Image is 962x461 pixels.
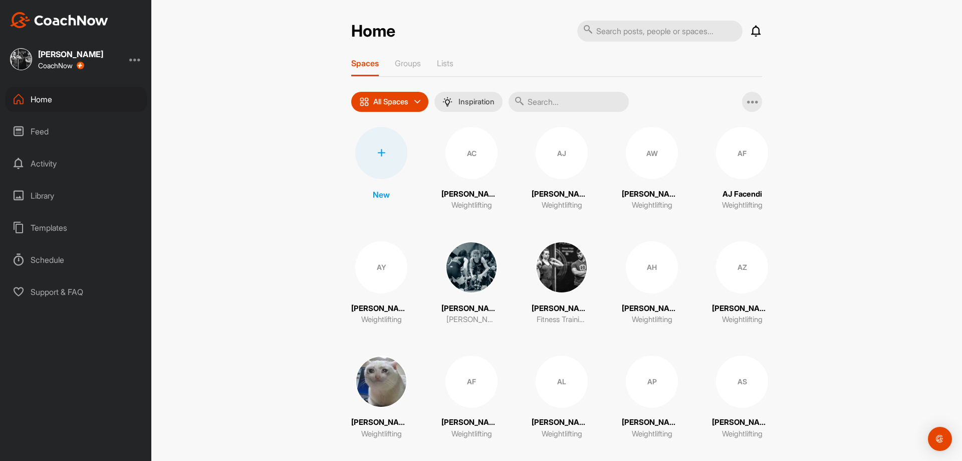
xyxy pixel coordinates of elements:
[577,21,743,42] input: Search posts, people or spaces...
[622,241,682,326] a: AH[PERSON_NAME]Weightlifting
[6,247,147,272] div: Schedule
[6,215,147,240] div: Templates
[716,241,768,293] div: AZ
[441,127,502,211] a: AC[PERSON_NAME]Weightlifting
[622,189,682,200] p: [PERSON_NAME]
[361,314,402,326] p: Weightlifting
[373,98,408,106] p: All Spaces
[441,189,502,200] p: [PERSON_NAME]
[441,241,502,326] a: [PERSON_NAME][PERSON_NAME] Weightlifting
[351,356,411,440] a: [PERSON_NAME]Weightlifting
[532,417,592,428] p: [PERSON_NAME]
[632,314,672,326] p: Weightlifting
[445,356,498,408] div: AF
[10,48,32,70] img: square_42e96ec9f01bf000f007b233903b48d7.jpg
[722,200,763,211] p: Weightlifting
[10,12,108,28] img: CoachNow
[536,356,588,408] div: AL
[532,127,592,211] a: AJ[PERSON_NAME]Weightlifting
[445,241,498,293] img: square_6eb013828e89bd733cdcc593cc0fe359.jpg
[626,241,678,293] div: AH
[355,241,407,293] div: AY
[722,428,763,440] p: Weightlifting
[458,98,495,106] p: Inspiration
[723,189,762,200] p: AJ Facendi
[446,314,497,326] p: [PERSON_NAME] Weightlifting
[622,303,682,315] p: [PERSON_NAME]
[351,241,411,326] a: AY[PERSON_NAME]Weightlifting
[716,356,768,408] div: AS
[351,417,411,428] p: [PERSON_NAME]
[712,356,772,440] a: AS[PERSON_NAME]Weightlifting
[622,417,682,428] p: [PERSON_NAME]
[395,58,421,68] p: Groups
[38,50,103,58] div: [PERSON_NAME]
[451,428,492,440] p: Weightlifting
[361,428,402,440] p: Weightlifting
[712,127,772,211] a: AFAJ FacendiWeightlifting
[532,356,592,440] a: AL[PERSON_NAME]Weightlifting
[622,356,682,440] a: AP[PERSON_NAME]Weightlifting
[359,97,369,107] img: icon
[722,314,763,326] p: Weightlifting
[441,356,502,440] a: AF[PERSON_NAME]Weightlifting
[532,303,592,315] p: [PERSON_NAME]
[622,127,682,211] a: AW[PERSON_NAME]Weightlifting
[632,428,672,440] p: Weightlifting
[536,241,588,293] img: square_42e96ec9f01bf000f007b233903b48d7.jpg
[373,189,390,201] p: New
[626,356,678,408] div: AP
[712,303,772,315] p: [PERSON_NAME]
[351,58,379,68] p: Spaces
[441,303,502,315] p: [PERSON_NAME]
[38,62,84,70] div: CoachNow
[442,97,452,107] img: menuIcon
[536,127,588,179] div: AJ
[351,303,411,315] p: [PERSON_NAME]
[542,200,582,211] p: Weightlifting
[445,127,498,179] div: AC
[351,22,395,41] h2: Home
[6,87,147,112] div: Home
[6,151,147,176] div: Activity
[509,92,629,112] input: Search...
[6,183,147,208] div: Library
[537,314,587,326] p: Fitness Training
[532,189,592,200] p: [PERSON_NAME]
[532,241,592,326] a: [PERSON_NAME]Fitness Training
[441,417,502,428] p: [PERSON_NAME]
[712,417,772,428] p: [PERSON_NAME]
[626,127,678,179] div: AW
[542,428,582,440] p: Weightlifting
[712,241,772,326] a: AZ[PERSON_NAME]Weightlifting
[437,58,453,68] p: Lists
[355,356,407,408] img: square_c881ce560dfe3789402f7140d6023b6d.jpg
[451,200,492,211] p: Weightlifting
[716,127,768,179] div: AF
[632,200,672,211] p: Weightlifting
[928,427,952,451] div: Open Intercom Messenger
[6,279,147,304] div: Support & FAQ
[6,119,147,144] div: Feed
